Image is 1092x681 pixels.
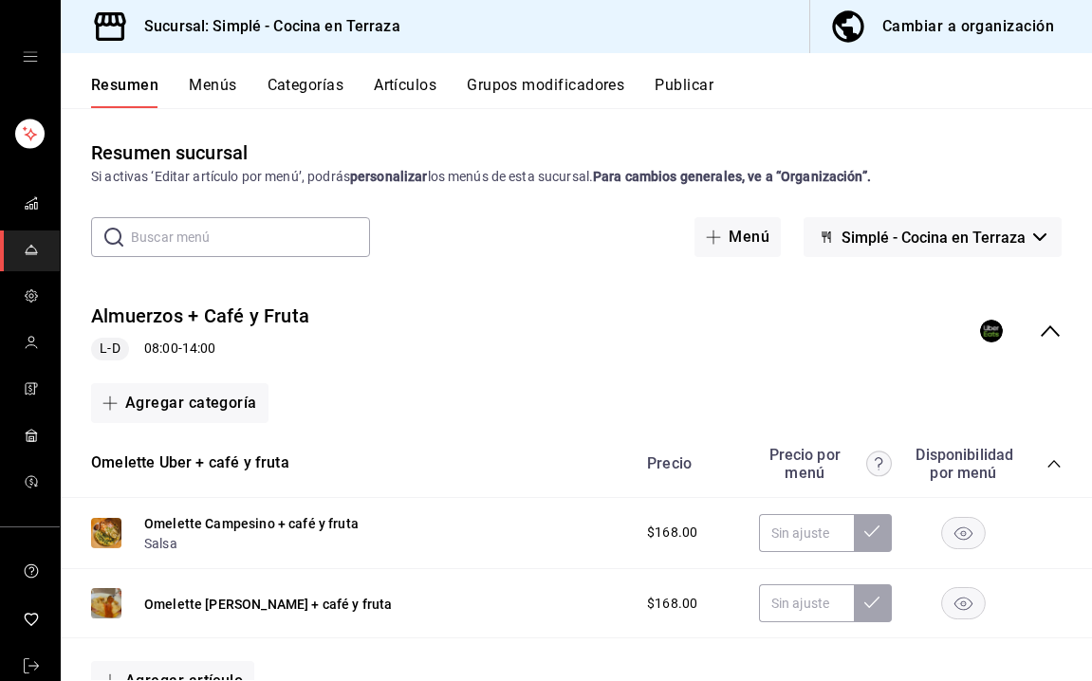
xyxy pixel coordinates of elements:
div: Resumen sucursal [91,138,248,167]
span: L-D [92,339,127,359]
img: Preview [91,588,121,618]
h3: Sucursal: Simplé - Cocina en Terraza [129,15,400,38]
span: $168.00 [647,594,697,614]
span: Simplé - Cocina en Terraza [842,229,1026,247]
button: Artículos [374,76,436,108]
button: Omelette Uber + café y fruta [91,452,289,474]
button: Menús [189,76,236,108]
div: Si activas ‘Editar artículo por menú’, podrás los menús de esta sucursal. [91,167,1062,187]
input: Buscar menú [131,218,370,256]
strong: Para cambios generales, ve a “Organización”. [593,169,871,184]
div: Cambiar a organización [882,13,1054,40]
div: Disponibilidad por menú [916,446,1010,482]
button: Publicar [655,76,713,108]
button: collapse-category-row [1046,456,1062,471]
button: Menú [694,217,781,257]
button: Grupos modificadores [467,76,624,108]
button: Omelette Campesino + café y fruta [144,514,359,533]
button: Salsa [144,534,177,553]
button: Categorías [268,76,344,108]
div: navigation tabs [91,76,1092,108]
strong: personalizar [350,169,428,184]
button: open drawer [23,49,38,64]
button: Resumen [91,76,158,108]
div: collapse-menu-row [61,287,1092,376]
span: $168.00 [647,523,697,543]
button: Omelette [PERSON_NAME] + café y fruta [144,595,393,614]
input: Sin ajuste [759,584,854,622]
button: Almuerzos + Café y Fruta [91,303,309,330]
input: Sin ajuste [759,514,854,552]
button: Simplé - Cocina en Terraza [804,217,1062,257]
img: Preview [91,518,121,548]
div: Precio por menú [759,446,892,482]
div: Precio [628,454,750,472]
div: 08:00 - 14:00 [91,338,309,360]
button: Agregar categoría [91,383,268,423]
